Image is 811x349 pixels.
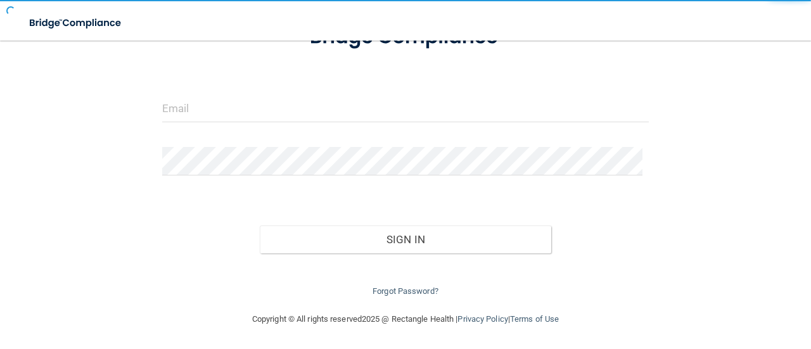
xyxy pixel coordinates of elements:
[510,314,559,324] a: Terms of Use
[260,225,552,253] button: Sign In
[174,299,637,339] div: Copyright © All rights reserved 2025 @ Rectangle Health | |
[162,94,649,122] input: Email
[19,10,133,36] img: bridge_compliance_login_screen.278c3ca4.svg
[373,286,438,296] a: Forgot Password?
[457,314,508,324] a: Privacy Policy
